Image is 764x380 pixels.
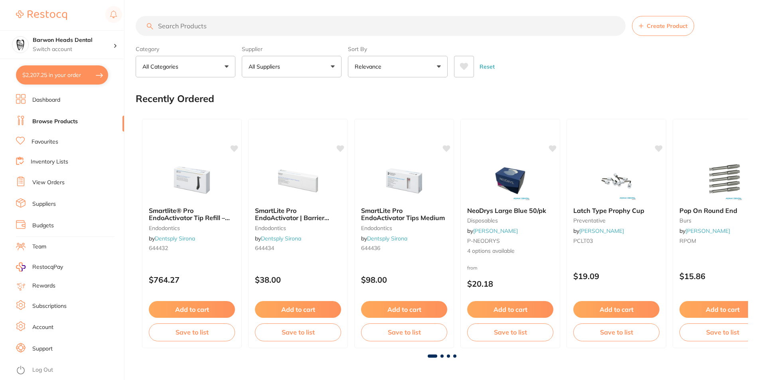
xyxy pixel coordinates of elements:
span: by [255,235,301,242]
button: Save to list [573,323,659,341]
a: Dentsply Sirona [261,235,301,242]
button: Save to list [467,323,553,341]
a: Rewards [32,282,55,290]
a: Subscriptions [32,302,67,310]
p: $764.27 [149,275,235,284]
small: 644436 [361,245,447,251]
img: SmartLite Pro EndoActivator | Barrier Sleeves [272,161,324,201]
button: Save to list [255,323,341,341]
b: SmartLite Pro EndoActivator | Barrier Sleeves [255,207,341,222]
label: Supplier [242,45,342,53]
button: Add to cart [573,301,659,318]
span: by [149,235,195,242]
a: Team [32,243,46,251]
span: by [467,227,518,234]
span: by [679,227,730,234]
label: Category [136,45,235,53]
img: Pop On Round End [697,161,748,201]
h2: Recently Ordered [136,93,214,104]
a: RestocqPay [16,262,63,272]
h4: Barwon Heads Dental [33,36,113,44]
img: Latch Type Prophy Cup [590,161,642,201]
a: Dashboard [32,96,60,104]
a: Log Out [32,366,53,374]
small: endodontics [255,225,341,231]
small: endodontics [361,225,447,231]
img: SmartLite Pro EndoActivator Tips Medium [378,161,430,201]
p: $20.18 [467,279,553,288]
img: Smartlite® Pro EndoActivator Tip Refill – Replacement for EAD100 [166,161,218,201]
img: Barwon Heads Dental [12,37,28,53]
p: $19.09 [573,272,659,281]
img: NeoDrys Large Blue 50/pk [484,161,536,201]
span: 4 options available [467,247,553,255]
a: Dentsply Sirona [155,235,195,242]
small: preventative [573,217,659,224]
p: Relevance [355,63,385,71]
b: Latch Type Prophy Cup [573,207,659,214]
a: Support [32,345,53,353]
a: Dentsply Sirona [367,235,407,242]
b: NeoDrys Large Blue 50/pk [467,207,553,214]
span: by [573,227,624,234]
button: Relevance [348,56,448,77]
button: Add to cart [361,301,447,318]
button: Add to cart [149,301,235,318]
span: by [361,235,407,242]
span: Create Product [647,23,687,29]
button: $2,207.25 in your order [16,65,108,85]
p: All Suppliers [249,63,283,71]
button: Add to cart [255,301,341,318]
button: All Categories [136,56,235,77]
img: RestocqPay [16,262,26,272]
a: [PERSON_NAME] [685,227,730,234]
small: endodontics [149,225,235,231]
b: SmartLite Pro EndoActivator Tips Medium [361,207,447,222]
input: Search Products [136,16,626,36]
p: All Categories [142,63,182,71]
a: Browse Products [32,118,78,126]
b: Smartlite® Pro EndoActivator Tip Refill – Replacement for EAD100 [149,207,235,222]
a: Account [32,323,53,331]
a: Restocq Logo [16,6,67,24]
span: RestocqPay [32,263,63,271]
button: Add to cart [467,301,553,318]
button: Save to list [149,323,235,341]
button: Save to list [361,323,447,341]
span: from [467,265,478,271]
label: Sort By [348,45,448,53]
button: Log Out [16,364,122,377]
button: Reset [477,56,497,77]
a: Suppliers [32,200,56,208]
a: [PERSON_NAME] [473,227,518,234]
p: $38.00 [255,275,341,284]
p: Switch account [33,45,113,53]
a: Budgets [32,222,54,230]
p: $98.00 [361,275,447,284]
a: [PERSON_NAME] [579,227,624,234]
button: Create Product [632,16,694,36]
img: Restocq Logo [16,10,67,20]
button: All Suppliers [242,56,342,77]
small: P-NEODRYS [467,238,553,244]
small: disposables [467,217,553,224]
a: Favourites [32,138,58,146]
a: View Orders [32,179,65,187]
small: 644434 [255,245,341,251]
small: 644432 [149,245,235,251]
small: PCLT03 [573,238,659,244]
a: Inventory Lists [31,158,68,166]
